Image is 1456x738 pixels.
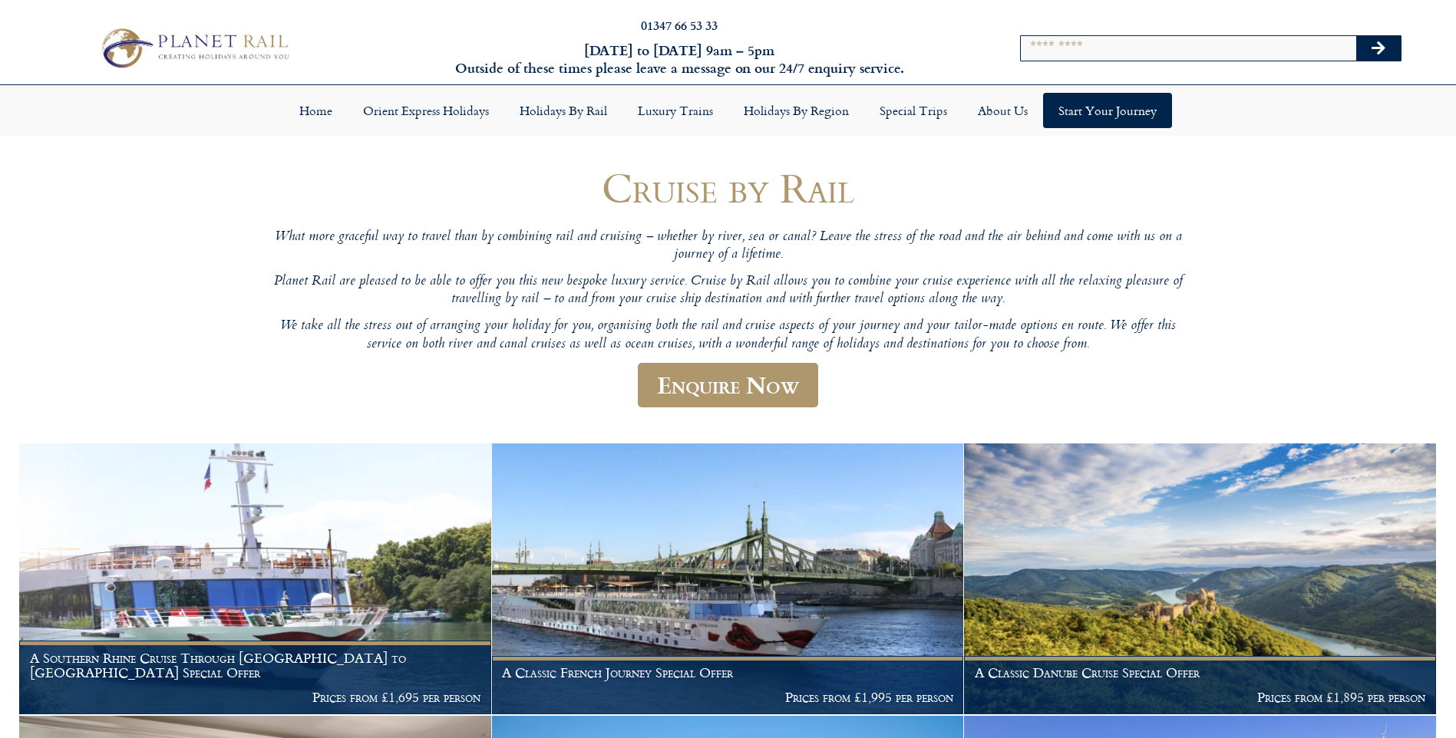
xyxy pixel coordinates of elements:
h6: [DATE] to [DATE] 9am – 5pm Outside of these times please leave a message on our 24/7 enquiry serv... [392,41,967,77]
a: A Classic French Journey Special Offer Prices from £1,995 per person [492,443,965,715]
button: Search [1356,36,1401,61]
a: Orient Express Holidays [348,93,504,128]
p: Prices from £1,895 per person [975,690,1426,705]
h1: A Classic Danube Cruise Special Offer [975,665,1426,680]
a: A Southern Rhine Cruise Through [GEOGRAPHIC_DATA] to [GEOGRAPHIC_DATA] Special Offer Prices from ... [19,443,492,715]
img: Planet Rail Train Holidays Logo [94,24,294,73]
p: We take all the stress out of arranging your holiday for you, organising both the rail and cruise... [268,318,1189,354]
a: Enquire Now [638,363,818,408]
a: Holidays by Rail [504,93,622,128]
a: A Classic Danube Cruise Special Offer Prices from £1,895 per person [964,443,1437,715]
h1: A Classic French Journey Special Offer [502,665,953,680]
h1: A Southern Rhine Cruise Through [GEOGRAPHIC_DATA] to [GEOGRAPHIC_DATA] Special Offer [30,651,481,680]
p: Prices from £1,695 per person [30,690,481,705]
h1: Cruise by Rail [268,165,1189,210]
a: Luxury Trains [622,93,728,128]
a: Holidays by Region [728,93,864,128]
a: Special Trips [864,93,962,128]
a: Home [284,93,348,128]
p: Planet Rail are pleased to be able to offer you this new bespoke luxury service. Cruise by Rail a... [268,273,1189,309]
p: Prices from £1,995 per person [502,690,953,705]
nav: Menu [8,93,1448,128]
p: What more graceful way to travel than by combining rail and cruising – whether by river, sea or c... [268,229,1189,265]
a: About Us [962,93,1043,128]
a: 01347 66 53 33 [641,16,718,34]
a: Start your Journey [1043,93,1172,128]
